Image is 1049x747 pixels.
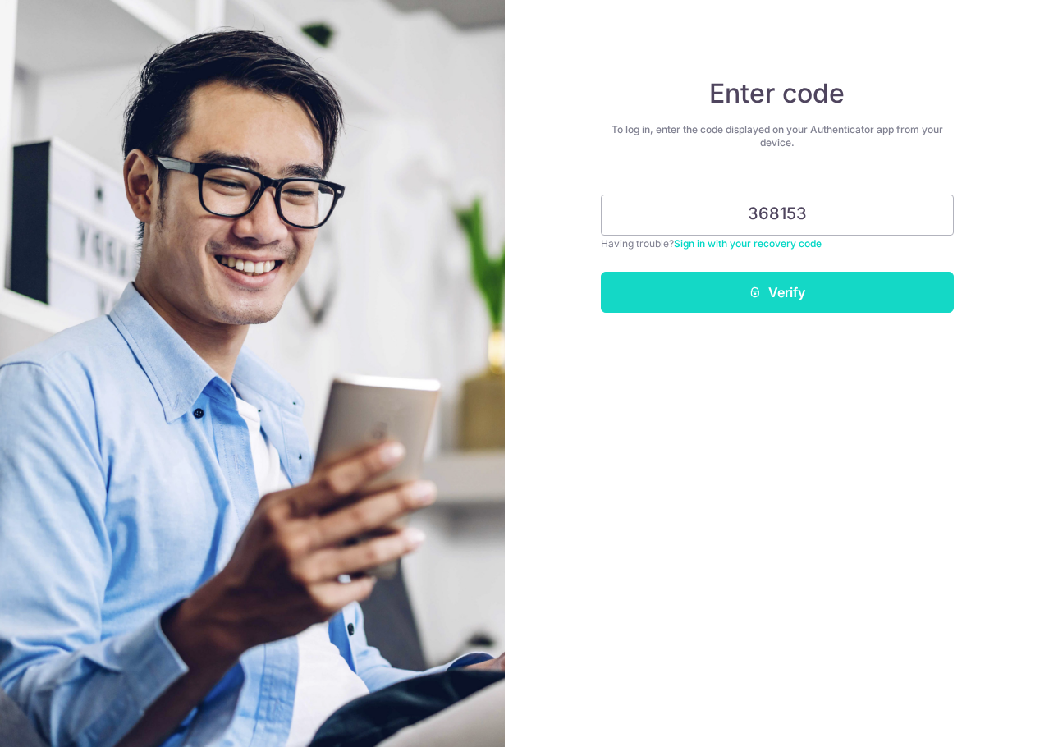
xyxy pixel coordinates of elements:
a: Sign in with your recovery code [674,237,822,250]
button: Verify [601,272,954,313]
div: Having trouble? [601,236,954,252]
input: Enter 6 digit code [601,195,954,236]
div: To log in, enter the code displayed on your Authenticator app from your device. [601,123,954,149]
h4: Enter code [601,77,954,110]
